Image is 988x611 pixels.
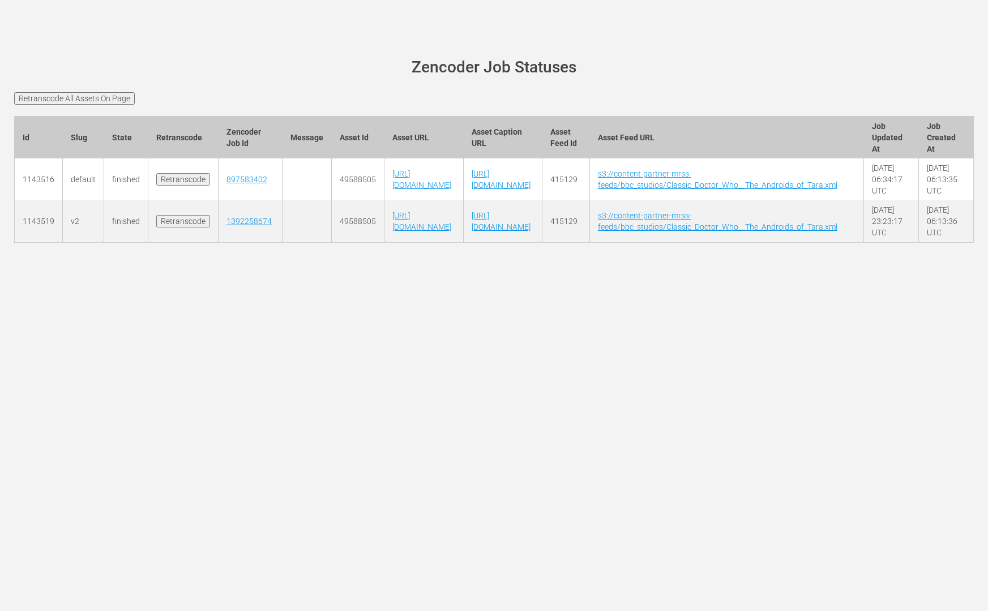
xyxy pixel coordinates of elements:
[598,169,837,190] a: s3://content-partner-mrss-feeds/bbc_studios/Classic_Doctor_Who__The_Androids_of_Tara.xml
[864,200,919,243] td: [DATE] 23:23:17 UTC
[148,116,219,158] th: Retranscode
[392,169,451,190] a: [URL][DOMAIN_NAME]
[392,211,451,231] a: [URL][DOMAIN_NAME]
[283,116,332,158] th: Message
[332,116,384,158] th: Asset Id
[598,211,837,231] a: s3://content-partner-mrss-feeds/bbc_studios/Classic_Doctor_Who__The_Androids_of_Tara.xml
[463,116,542,158] th: Asset Caption URL
[542,200,589,243] td: 415129
[472,169,531,190] a: [URL][DOMAIN_NAME]
[15,158,63,200] td: 1143516
[156,173,210,186] input: Retranscode
[864,158,919,200] td: [DATE] 06:34:17 UTC
[384,116,463,158] th: Asset URL
[919,200,974,243] td: [DATE] 06:13:36 UTC
[104,200,148,243] td: finished
[63,158,104,200] td: default
[919,116,974,158] th: Job Created At
[864,116,919,158] th: Job Updated At
[63,200,104,243] td: v2
[542,116,589,158] th: Asset Feed Id
[226,175,267,184] a: 897583402
[104,158,148,200] td: finished
[219,116,283,158] th: Zencoder Job Id
[332,200,384,243] td: 49588505
[63,116,104,158] th: Slug
[332,158,384,200] td: 49588505
[472,211,531,231] a: [URL][DOMAIN_NAME]
[104,116,148,158] th: State
[30,59,958,76] h1: Zencoder Job Statuses
[542,158,589,200] td: 415129
[226,217,272,226] a: 1392258674
[590,116,864,158] th: Asset Feed URL
[15,116,63,158] th: Id
[15,200,63,243] td: 1143519
[14,92,135,105] input: Retranscode All Assets On Page
[156,215,210,227] input: Retranscode
[919,158,974,200] td: [DATE] 06:13:35 UTC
